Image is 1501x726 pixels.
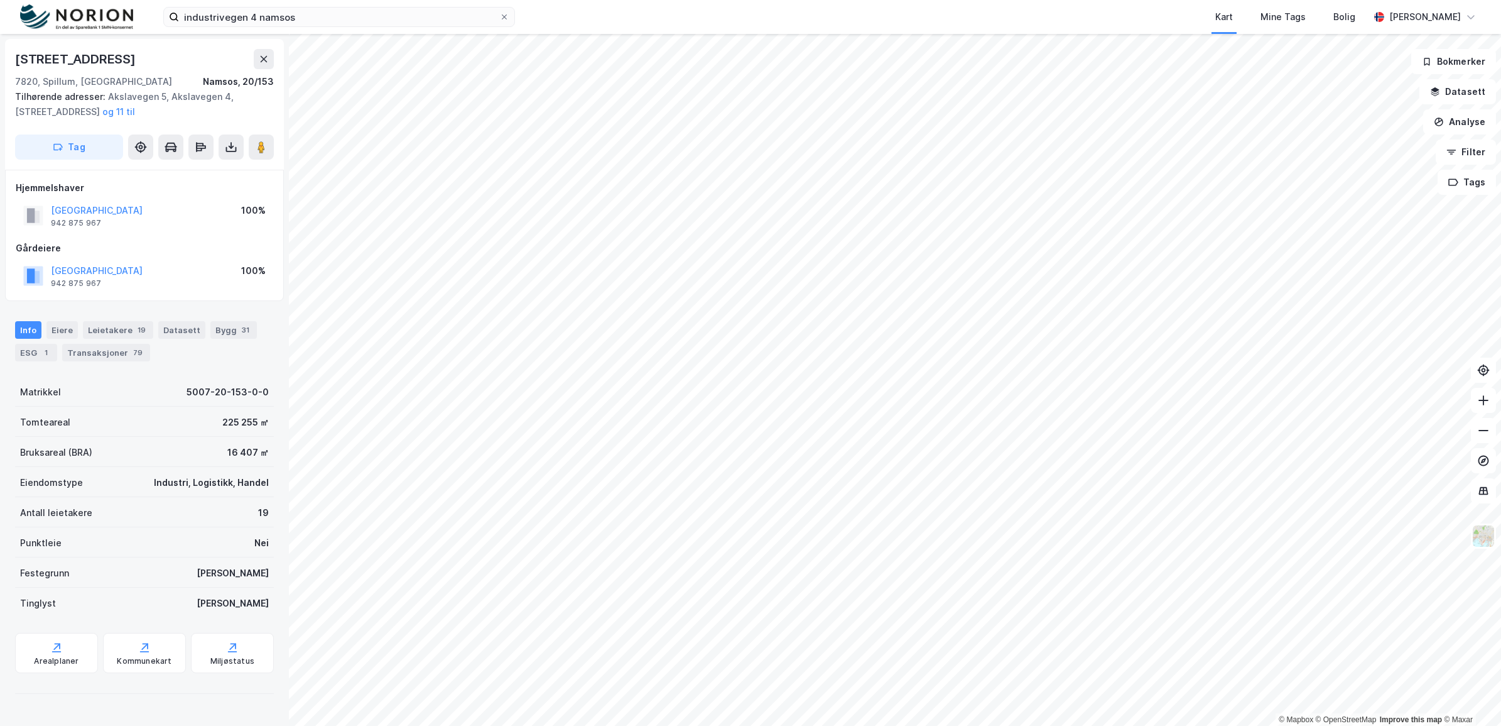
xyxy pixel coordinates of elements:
div: 1 [40,346,52,359]
span: Tilhørende adresser: [15,91,108,102]
div: 31 [239,324,252,336]
div: 100% [241,203,266,218]
div: Arealplaner [34,656,79,666]
div: Tomteareal [20,415,70,430]
button: Analyse [1423,109,1496,135]
button: Filter [1436,140,1496,165]
div: 16 407 ㎡ [227,445,269,460]
a: OpenStreetMap [1316,715,1377,724]
div: Miljøstatus [210,656,254,666]
div: Datasett [158,321,205,339]
div: Punktleie [20,536,62,551]
div: Mine Tags [1260,9,1306,25]
div: Hjemmelshaver [16,180,273,195]
div: 19 [258,505,269,520]
div: Leietakere [83,321,153,339]
div: Nei [254,536,269,551]
div: Festegrunn [20,566,69,581]
a: Improve this map [1380,715,1442,724]
img: Z [1471,524,1495,548]
div: Namsos, 20/153 [203,74,274,89]
button: Tags [1438,170,1496,195]
div: Transaksjoner [62,344,150,361]
div: Kart [1215,9,1233,25]
button: Tag [15,135,123,160]
input: Søk på adresse, matrikkel, gårdeiere, leietakere eller personer [179,8,499,26]
div: [PERSON_NAME] [1389,9,1461,25]
div: 19 [135,324,148,336]
div: 942 875 967 [51,278,101,289]
div: Gårdeiere [16,241,273,256]
div: ESG [15,344,57,361]
div: 79 [131,346,145,359]
div: 100% [241,263,266,278]
div: Eiere [46,321,78,339]
iframe: Chat Widget [1438,666,1501,726]
img: norion-logo.80e7a08dc31c2e691866.png [20,4,133,30]
div: [PERSON_NAME] [197,566,269,581]
div: Kommunekart [117,656,171,666]
a: Mapbox [1279,715,1313,724]
div: Bolig [1333,9,1355,25]
button: Bokmerker [1411,49,1496,74]
button: Datasett [1419,79,1496,104]
div: Eiendomstype [20,475,83,490]
div: Kontrollprogram for chat [1438,666,1501,726]
div: Info [15,321,41,339]
div: 225 255 ㎡ [222,415,269,430]
div: Matrikkel [20,385,61,400]
div: Bruksareal (BRA) [20,445,92,460]
div: Industri, Logistikk, Handel [154,475,269,490]
div: Tinglyst [20,596,56,611]
div: [PERSON_NAME] [197,596,269,611]
div: [STREET_ADDRESS] [15,49,138,69]
div: 942 875 967 [51,218,101,228]
div: 5007-20-153-0-0 [187,385,269,400]
div: Antall leietakere [20,505,92,520]
div: Akslavegen 5, Akslavegen 4, [STREET_ADDRESS] [15,89,264,119]
div: 7820, Spillum, [GEOGRAPHIC_DATA] [15,74,172,89]
div: Bygg [210,321,257,339]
